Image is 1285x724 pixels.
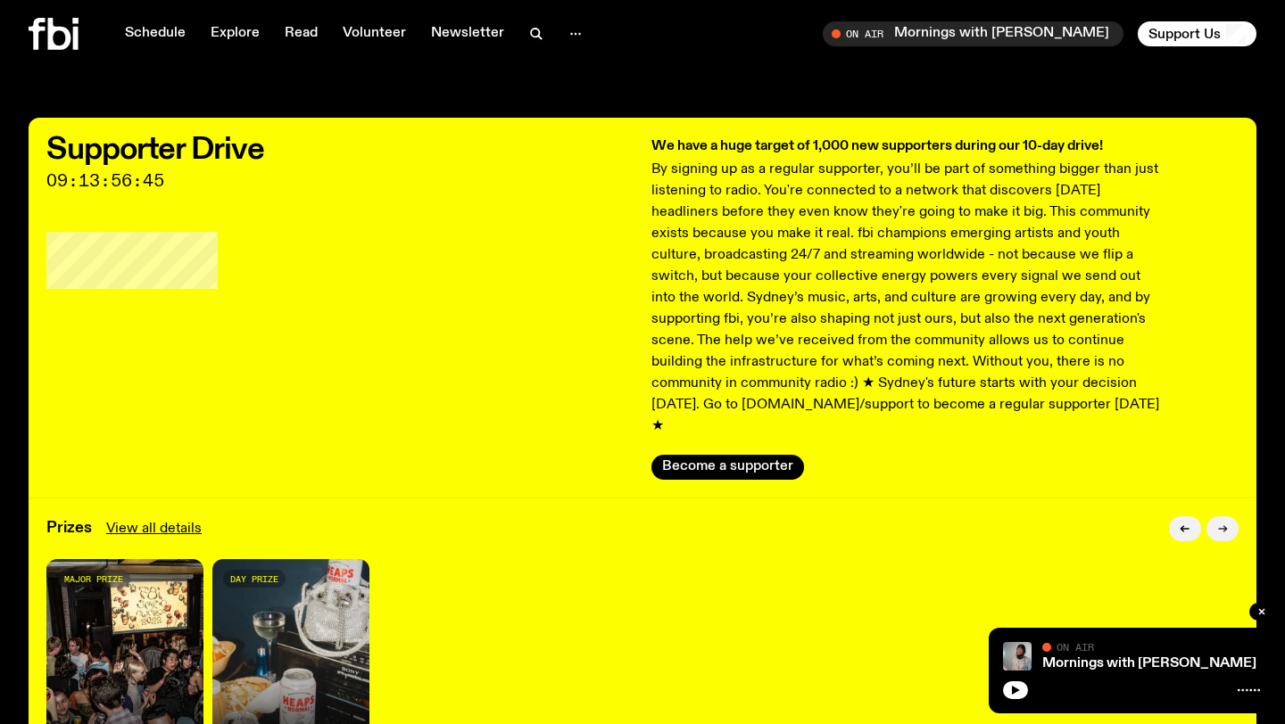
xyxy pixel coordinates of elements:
[230,574,278,584] span: day prize
[46,521,92,536] h3: Prizes
[106,518,202,539] a: View all details
[1003,642,1032,671] img: Kana Frazer is smiling at the camera with her head tilted slightly to her left. She wears big bla...
[332,21,417,46] a: Volunteer
[823,21,1123,46] button: On AirMornings with [PERSON_NAME]
[46,173,634,189] span: 09:13:56:45
[274,21,328,46] a: Read
[1057,641,1094,653] span: On Air
[420,21,515,46] a: Newsletter
[1042,656,1256,671] a: Mornings with [PERSON_NAME]
[651,136,1165,157] h3: We have a huge target of 1,000 new supporters during our 10-day drive!
[114,21,196,46] a: Schedule
[64,574,123,584] span: major prize
[46,136,634,164] h2: Supporter Drive
[1138,21,1256,46] button: Support Us
[651,455,804,480] button: Become a supporter
[651,159,1165,437] p: By signing up as a regular supporter, you’ll be part of something bigger than just listening to r...
[200,21,270,46] a: Explore
[1148,26,1221,42] span: Support Us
